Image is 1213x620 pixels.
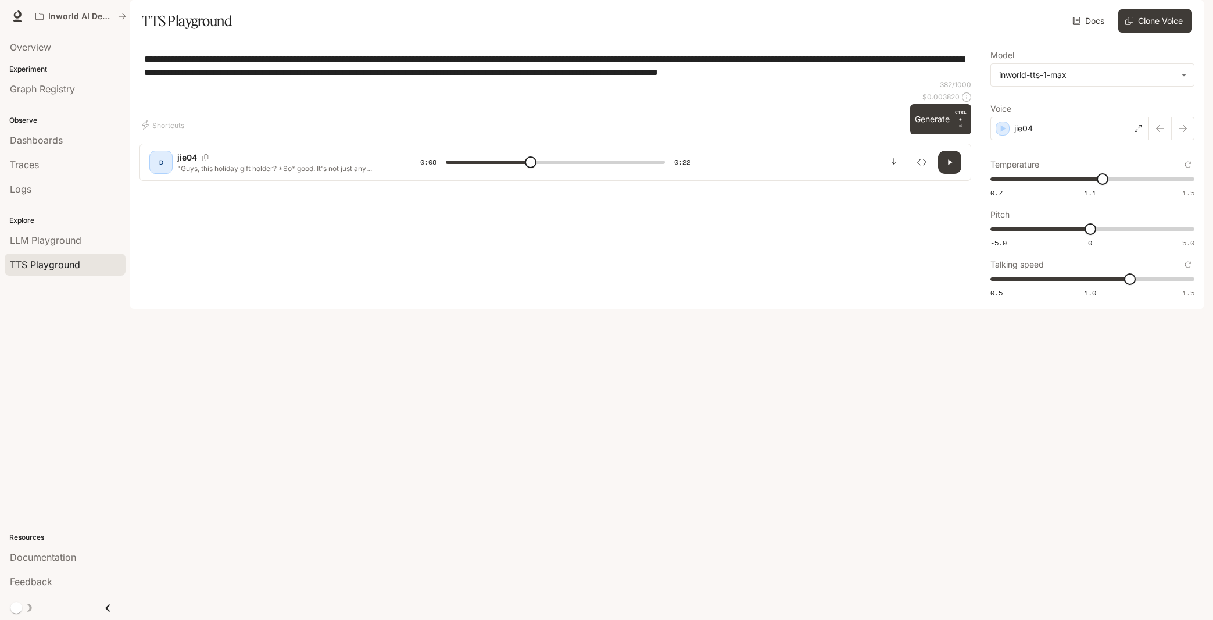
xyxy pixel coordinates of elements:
span: 5.0 [1182,238,1194,248]
p: jie04 [177,152,197,163]
p: CTRL + [954,109,967,123]
p: Inworld AI Demos [48,12,113,22]
button: GenerateCTRL +⏎ [910,104,971,134]
span: 0 [1088,238,1092,248]
h1: TTS Playground [142,9,232,33]
span: 0.7 [990,188,1003,198]
div: D [152,153,170,172]
button: Clone Voice [1118,9,1192,33]
p: ⏎ [954,109,967,130]
p: Pitch [990,211,1010,219]
p: $ 0.003820 [922,92,960,102]
button: Download audio [882,151,906,174]
p: jie04 [1014,123,1033,134]
span: 1.1 [1084,188,1096,198]
span: 1.0 [1084,288,1096,298]
p: 382 / 1000 [940,80,971,90]
span: 1.5 [1182,188,1194,198]
p: Voice [990,105,1011,113]
a: Docs [1070,9,1109,33]
span: 0:22 [674,156,690,168]
span: 1.5 [1182,288,1194,298]
div: inworld-tts-1-max [991,64,1194,86]
button: Shortcuts [139,116,189,134]
span: 0:08 [420,156,436,168]
span: 0.5 [990,288,1003,298]
span: -5.0 [990,238,1007,248]
button: All workspaces [30,5,131,28]
button: Reset to default [1182,258,1194,271]
p: "Guys, this holiday gift holder? *So* good. It's not just any envelope—super festive, with gold f... [177,163,392,173]
div: inworld-tts-1-max [999,69,1175,81]
p: Temperature [990,161,1039,169]
p: Model [990,51,1014,59]
button: Reset to default [1182,158,1194,171]
p: Talking speed [990,261,1044,269]
button: Copy Voice ID [197,154,213,161]
button: Inspect [910,151,933,174]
